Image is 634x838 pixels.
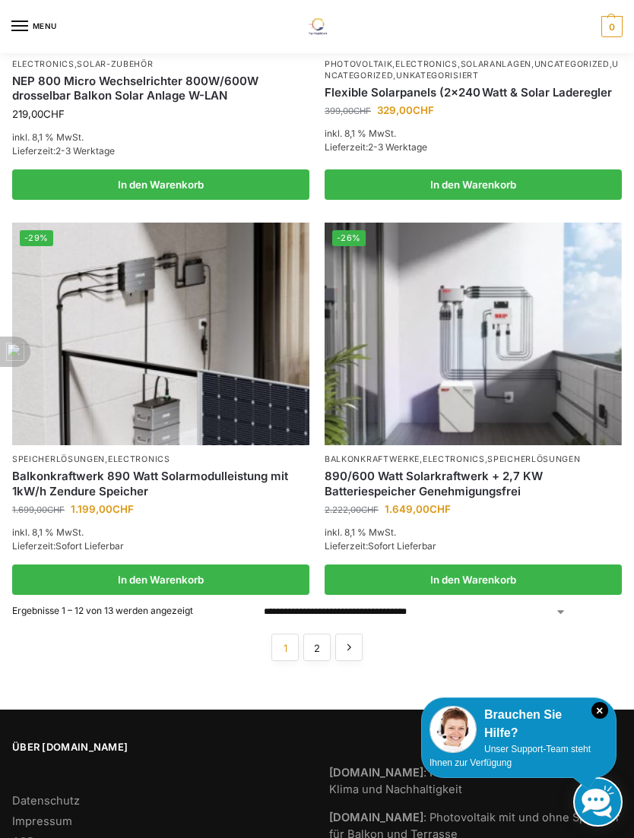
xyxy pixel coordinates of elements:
span: Lieferzeit: [12,145,115,157]
a: Speicherlösungen [487,454,580,464]
a: Uncategorized [325,59,619,81]
bdi: 219,00 [12,108,65,120]
span: Sofort Lieferbar [55,540,124,552]
a: Balkonkraftwerk 890 Watt Solarmodulleistung mit 1kW/h Zendure Speicher [12,469,309,498]
a: Uncategorized [534,59,610,69]
a: -29%Balkonkraftwerk 890 Watt Solarmodulleistung mit 1kW/h Zendure Speicher [12,223,309,445]
a: In den Warenkorb legen: „890/600 Watt Solarkraftwerk + 2,7 KW Batteriespeicher Genehmigungsfrei“ [325,564,622,595]
a: Solaranlagen [461,59,531,69]
nav: Cart contents [598,16,623,37]
i: Schließen [591,702,608,719]
img: Customer service [430,706,477,753]
bdi: 399,00 [325,106,371,116]
strong: [DOMAIN_NAME] [329,811,423,824]
span: 0 [601,16,623,37]
bdi: 1.699,00 [12,504,65,515]
span: CHF [113,503,134,515]
a: Impressum [12,814,72,828]
img: Steckerkraftwerk mit 2,7kwh-Speicher [325,223,622,445]
a: 0 [598,16,623,37]
img: Balkonkraftwerk 890 Watt Solarmodulleistung mit 1kW/h Zendure Speicher [12,223,309,445]
strong: [DOMAIN_NAME] [329,766,423,779]
span: Lieferzeit: [325,540,436,552]
span: Sofort Lieferbar [368,540,436,552]
span: CHF [47,504,65,515]
p: inkl. 8,1 % MwSt. [12,131,309,144]
p: , , [325,454,622,466]
a: Photovoltaik [325,59,392,69]
p: inkl. 8,1 % MwSt. [12,526,309,539]
p: , [12,59,309,71]
bdi: 1.199,00 [71,503,134,515]
select: Shop-Reihenfolge [264,605,566,618]
a: Electronics [395,59,458,69]
a: NEP 800 Micro Wechselrichter 800W/600W drosselbar Balkon Solar Anlage W-LAN [12,74,309,103]
a: In den Warenkorb legen: „Balkonkraftwerk 890 Watt Solarmodulleistung mit 1kW/h Zendure Speicher“ [12,564,309,595]
span: CHF [353,106,371,116]
bdi: 329,00 [377,104,434,116]
a: In den Warenkorb legen: „NEP 800 Micro Wechselrichter 800W/600W drosselbar Balkon Solar Anlage W-... [12,169,309,200]
span: CHF [361,504,379,515]
p: Ergebnisse 1 – 12 von 13 werden angezeigt [12,604,249,618]
span: Unser Support-Team steht Ihnen zur Verfügung [430,744,591,768]
nav: Produkt-Seitennummerierung [12,634,622,673]
span: Seite 1 [271,634,299,661]
p: , , , , , [325,59,622,82]
span: 2-3 Werktage [55,145,115,157]
a: [DOMAIN_NAME]: Nachrichten rund um Umwelt, Klima und Nachhaltigkeit [329,766,590,796]
a: Balkonkraftwerke [325,454,420,464]
span: CHF [413,104,434,116]
img: Solaranlagen, Speicheranlagen und Energiesparprodukte [299,18,334,35]
div: Brauchen Sie Hilfe? [430,706,608,742]
a: → [335,634,363,661]
button: Menu [11,15,57,38]
a: Unkategorisiert [396,71,479,81]
a: Solar-Zubehör [77,59,153,69]
a: Speicherlösungen [12,454,105,464]
a: -26%Steckerkraftwerk mit 2,7kwh-Speicher [325,223,622,445]
span: CHF [43,108,65,120]
a: Flexible Solarpanels (2×240 Watt & Solar Laderegler [325,85,622,100]
span: CHF [430,503,451,515]
a: Electronics [108,454,170,464]
bdi: 2.222,00 [325,504,379,515]
a: Seite 2 [303,634,331,661]
p: , [12,454,309,466]
span: Lieferzeit: [12,540,124,552]
a: 890/600 Watt Solarkraftwerk + 2,7 KW Batteriespeicher Genehmigungsfrei [325,469,622,498]
p: inkl. 8,1 % MwSt. [325,526,622,539]
span: 2-3 Werktage [368,141,427,153]
a: Electronics [423,454,485,464]
a: In den Warenkorb legen: „Flexible Solarpanels (2×240 Watt & Solar Laderegler“ [325,169,622,200]
bdi: 1.649,00 [385,503,451,515]
a: Electronics [12,59,74,69]
span: Lieferzeit: [325,141,427,153]
a: Datenschutz [12,794,80,808]
p: inkl. 8,1 % MwSt. [325,127,622,141]
span: Über [DOMAIN_NAME] [12,740,305,755]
